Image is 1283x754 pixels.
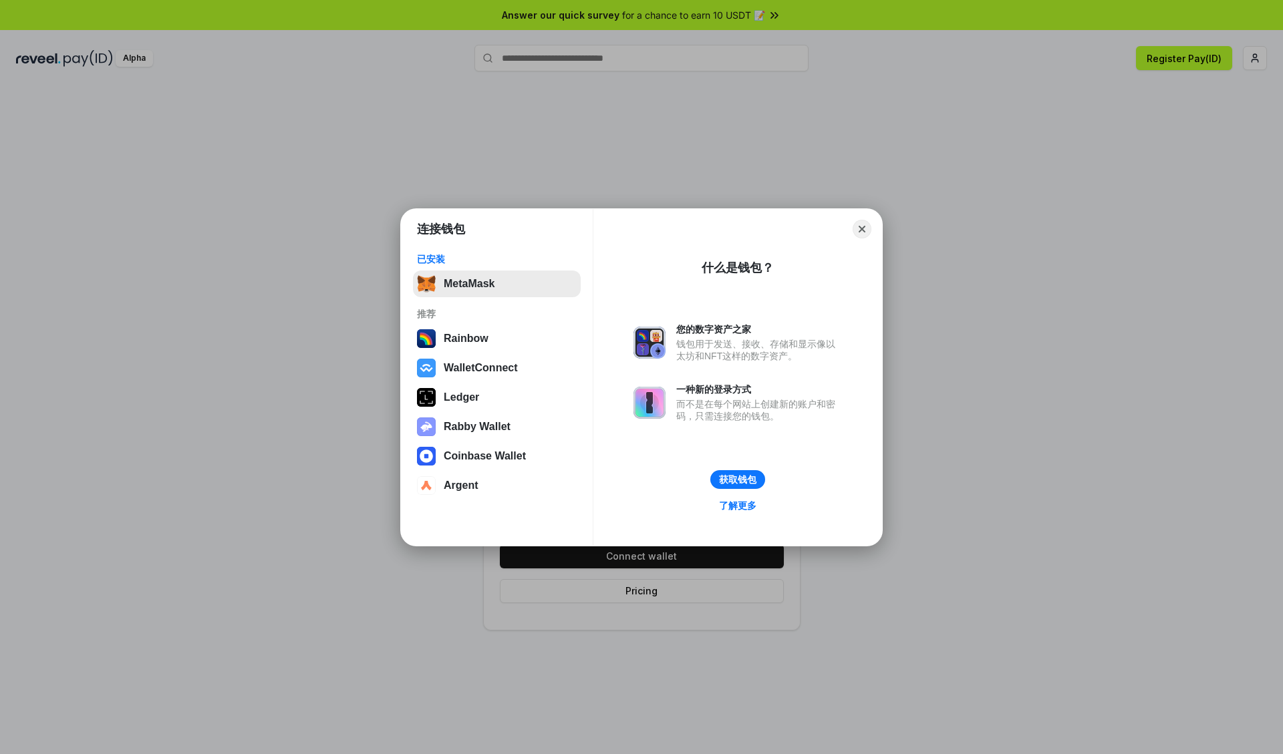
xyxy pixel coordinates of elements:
[719,500,756,512] div: 了解更多
[413,472,581,499] button: Argent
[676,383,842,395] div: 一种新的登录方式
[676,323,842,335] div: 您的数字资产之家
[417,447,436,465] img: svg+xml,%3Csvg%20width%3D%2228%22%20height%3D%2228%22%20viewBox%3D%220%200%2028%2028%22%20fill%3D...
[417,308,577,320] div: 推荐
[444,391,479,403] div: Ledger
[711,497,764,514] a: 了解更多
[719,474,756,486] div: 获取钱包
[444,362,518,374] div: WalletConnect
[417,253,577,265] div: 已安装
[444,480,478,492] div: Argent
[417,359,436,377] img: svg+xml,%3Csvg%20width%3D%2228%22%20height%3D%2228%22%20viewBox%3D%220%200%2028%2028%22%20fill%3D...
[444,450,526,462] div: Coinbase Wallet
[702,260,774,276] div: 什么是钱包？
[417,274,436,293] img: svg+xml,%3Csvg%20fill%3D%22none%22%20height%3D%2233%22%20viewBox%3D%220%200%2035%2033%22%20width%...
[633,387,666,419] img: svg+xml,%3Csvg%20xmlns%3D%22http%3A%2F%2Fwww.w3.org%2F2000%2Fsvg%22%20fill%3D%22none%22%20viewBox...
[413,355,581,381] button: WalletConnect
[444,278,494,290] div: MetaMask
[413,270,581,297] button: MetaMask
[417,417,436,436] img: svg+xml,%3Csvg%20xmlns%3D%22http%3A%2F%2Fwww.w3.org%2F2000%2Fsvg%22%20fill%3D%22none%22%20viewBox...
[633,327,666,359] img: svg+xml,%3Csvg%20xmlns%3D%22http%3A%2F%2Fwww.w3.org%2F2000%2Fsvg%22%20fill%3D%22none%22%20viewBox...
[676,398,842,422] div: 而不是在每个网站上创建新的账户和密码，只需连接您的钱包。
[417,329,436,348] img: svg+xml,%3Csvg%20width%3D%22120%22%20height%3D%22120%22%20viewBox%3D%220%200%20120%20120%22%20fil...
[413,325,581,352] button: Rainbow
[417,388,436,407] img: svg+xml,%3Csvg%20xmlns%3D%22http%3A%2F%2Fwww.w3.org%2F2000%2Fsvg%22%20width%3D%2228%22%20height%3...
[853,220,871,238] button: Close
[413,443,581,469] button: Coinbase Wallet
[676,338,842,362] div: 钱包用于发送、接收、存储和显示像以太坊和NFT这样的数字资产。
[710,470,765,489] button: 获取钱包
[444,421,511,433] div: Rabby Wallet
[417,476,436,495] img: svg+xml,%3Csvg%20width%3D%2228%22%20height%3D%2228%22%20viewBox%3D%220%200%2028%2028%22%20fill%3D...
[413,384,581,411] button: Ledger
[444,333,488,345] div: Rainbow
[413,413,581,440] button: Rabby Wallet
[417,221,465,237] h1: 连接钱包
